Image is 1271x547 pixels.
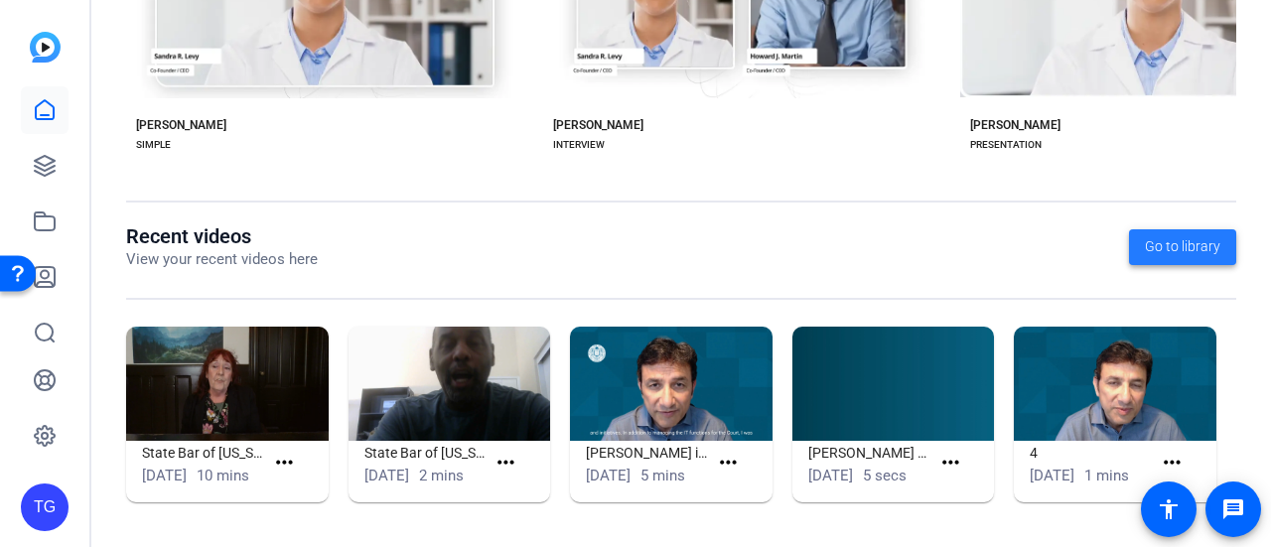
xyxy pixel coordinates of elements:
img: Paras Gupta welcome Interview cut 2 (1) [792,327,995,441]
span: [DATE] [364,467,409,484]
span: 5 secs [863,467,907,484]
p: View your recent videos here [126,248,318,271]
mat-icon: message [1221,497,1245,521]
mat-icon: more_horiz [938,451,963,476]
img: blue-gradient.svg [30,32,61,63]
mat-icon: more_horiz [716,451,741,476]
div: [PERSON_NAME] [136,117,226,133]
h1: 4 [1030,441,1152,465]
span: [DATE] [142,467,187,484]
span: 10 mins [197,467,249,484]
div: SIMPLE [136,137,171,153]
mat-icon: more_horiz [494,451,518,476]
span: [DATE] [1030,467,1074,484]
div: [PERSON_NAME] [553,117,643,133]
span: [DATE] [586,467,631,484]
h1: [PERSON_NAME] interview - Copy [586,441,708,465]
span: [DATE] [808,467,853,484]
h1: [PERSON_NAME] welcome Interview cut 2 (1) [808,441,930,465]
span: 1 mins [1084,467,1129,484]
mat-icon: more_horiz [272,451,297,476]
span: 5 mins [640,467,685,484]
img: Paras Gupta interview - Copy [570,327,773,441]
mat-icon: more_horiz [1160,451,1185,476]
div: TG [21,483,69,531]
div: [PERSON_NAME] [970,117,1060,133]
div: INTERVIEW [553,137,605,153]
h1: Recent videos [126,224,318,248]
h1: State Bar of [US_STATE] Simple (49334) [142,441,264,465]
img: State Bar of California Simple (49208) [349,327,551,441]
img: State Bar of California Simple (49334) [126,327,329,441]
span: 2 mins [419,467,464,484]
div: PRESENTATION [970,137,1042,153]
h1: State Bar of [US_STATE] Simple (49208) [364,441,487,465]
mat-icon: accessibility [1157,497,1181,521]
span: Go to library [1145,236,1220,257]
a: Go to library [1129,229,1236,265]
img: 4 [1014,327,1216,441]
